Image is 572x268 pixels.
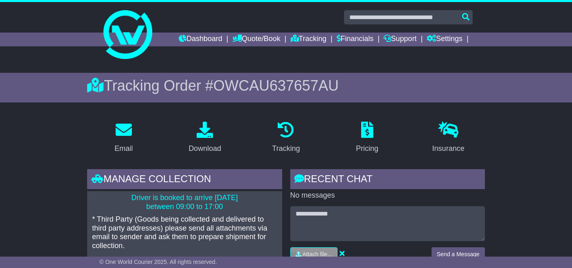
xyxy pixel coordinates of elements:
[432,247,485,261] button: Send a Message
[432,143,465,154] div: Insurance
[114,143,133,154] div: Email
[291,33,327,46] a: Tracking
[427,33,462,46] a: Settings
[183,119,226,157] a: Download
[109,119,138,157] a: Email
[356,143,378,154] div: Pricing
[290,191,485,200] p: No messages
[267,119,305,157] a: Tracking
[427,119,470,157] a: Insurance
[99,259,217,265] span: © One World Courier 2025. All rights reserved.
[337,33,374,46] a: Financials
[351,119,384,157] a: Pricing
[213,77,339,94] span: OWCAU637657AU
[290,169,485,191] div: RECENT CHAT
[92,215,277,250] p: * Third Party (Goods being collected and delivered to third party addresses) please send all atta...
[232,33,281,46] a: Quote/Book
[92,194,277,211] p: Driver is booked to arrive [DATE] between 09:00 to 17:00
[87,77,485,94] div: Tracking Order #
[87,169,282,191] div: Manage collection
[179,33,222,46] a: Dashboard
[272,143,300,154] div: Tracking
[384,33,416,46] a: Support
[188,143,221,154] div: Download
